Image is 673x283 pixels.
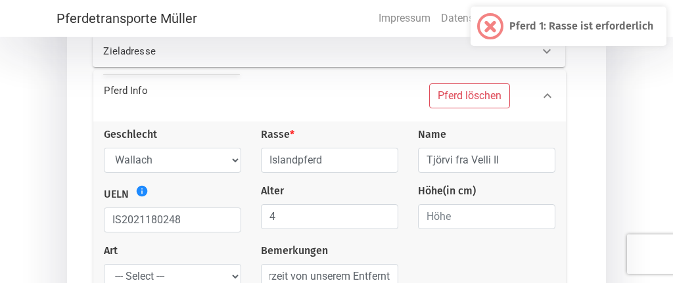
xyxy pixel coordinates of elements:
label: Name [418,127,446,142]
p: Pferd Info [104,83,298,98]
label: Alter [261,183,284,199]
button: Pferd löschen [429,83,510,108]
a: Impressum [373,5,436,32]
a: info [132,185,149,201]
div: Zieladresse [93,35,565,67]
label: Rasse [261,127,294,142]
div: Pferd InfoPferd löschen [93,70,566,121]
input: Alter [261,204,398,229]
input: Name [418,148,555,173]
input: Höhe [418,204,555,229]
label: Höhe (in cm) [418,183,476,199]
label: UELN [104,186,129,202]
a: Pferdetransporte Müller [57,5,197,32]
label: Art [104,243,118,259]
p: Zieladresse [103,44,297,59]
input: Rasse [261,148,398,173]
a: Datenschutz [436,5,505,32]
label: Bemerkungen [261,243,328,259]
label: Geschlecht [104,127,157,142]
h2: Pferd 1: Rasse ist erforderlich [509,20,653,32]
input: IS201918853 [104,207,241,232]
i: Show CICD Guide [135,185,149,198]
